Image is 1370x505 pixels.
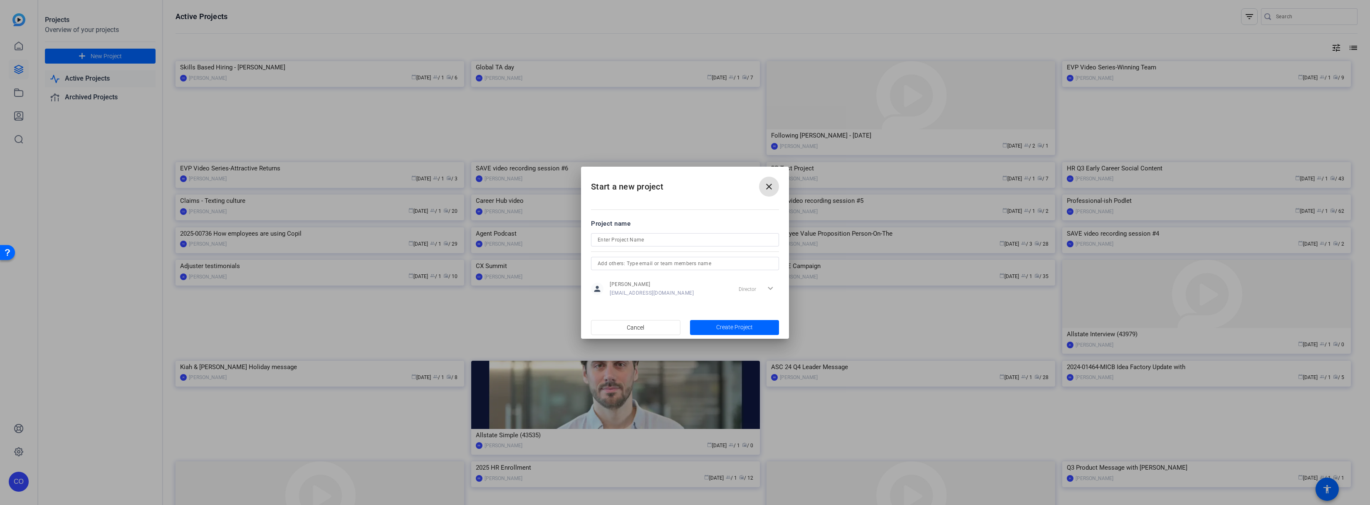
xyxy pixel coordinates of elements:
[591,283,603,295] mat-icon: person
[598,235,772,245] input: Enter Project Name
[598,259,772,269] input: Add others: Type email or team members name
[581,167,789,200] h2: Start a new project
[690,320,779,335] button: Create Project
[627,320,644,335] span: Cancel
[610,290,694,296] span: [EMAIL_ADDRESS][DOMAIN_NAME]
[716,323,753,332] span: Create Project
[591,320,680,335] button: Cancel
[610,281,694,288] span: [PERSON_NAME]
[764,182,774,192] mat-icon: close
[591,219,779,228] div: Project name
